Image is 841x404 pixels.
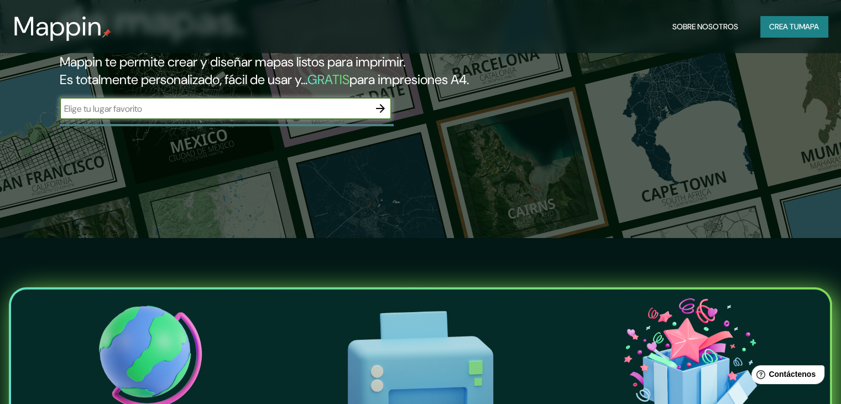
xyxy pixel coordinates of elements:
[672,22,738,32] font: Sobre nosotros
[307,71,349,88] font: GRATIS
[668,16,743,37] button: Sobre nosotros
[799,22,819,32] font: mapa
[60,53,405,70] font: Mappin te permite crear y diseñar mapas listos para imprimir.
[769,22,799,32] font: Crea tu
[13,9,102,44] font: Mappin
[102,29,111,38] img: pin de mapeo
[743,361,829,392] iframe: Lanzador de widgets de ayuda
[349,71,469,88] font: para impresiones A4.
[60,102,369,115] input: Elige tu lugar favorito
[60,71,307,88] font: Es totalmente personalizado, fácil de usar y...
[760,16,828,37] button: Crea tumapa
